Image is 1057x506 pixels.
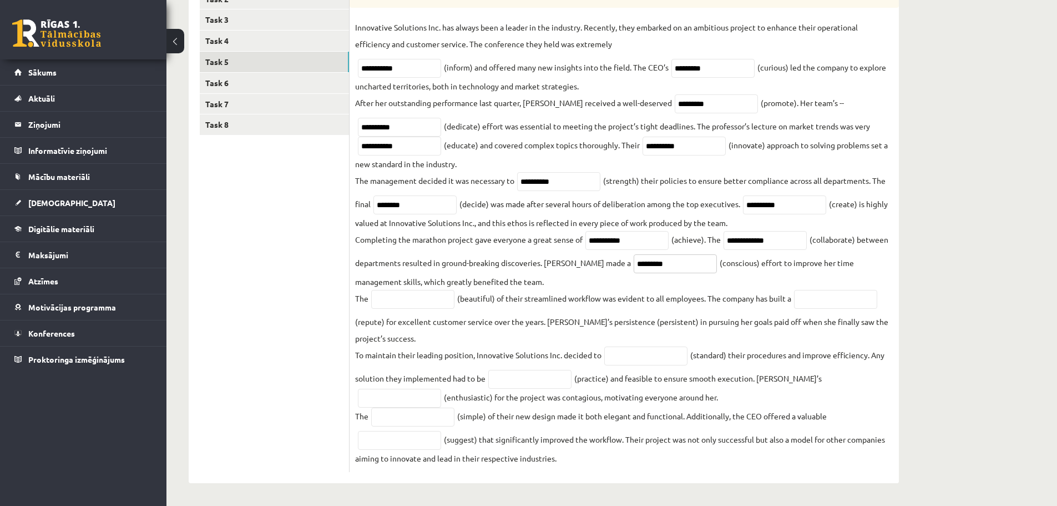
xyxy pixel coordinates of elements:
[28,242,153,268] legend: Maksājumi
[200,9,349,30] a: Task 3
[28,302,116,312] span: Motivācijas programma
[14,216,153,242] a: Digitālie materiāli
[14,164,153,189] a: Mācību materiāli
[355,408,368,424] p: The
[14,242,153,268] a: Maksājumi
[14,138,153,163] a: Informatīvie ziņojumi
[200,52,349,72] a: Task 5
[200,31,349,51] a: Task 4
[14,294,153,320] a: Motivācijas programma
[14,320,153,346] a: Konferences
[28,93,55,103] span: Aktuāli
[28,198,115,208] span: [DEMOGRAPHIC_DATA]
[14,59,153,85] a: Sākums
[28,172,90,182] span: Mācību materiāli
[14,190,153,216] a: [DEMOGRAPHIC_DATA]
[200,73,349,93] a: Task 6
[200,94,349,114] a: Task 7
[28,328,75,338] span: Konferences
[28,67,57,77] span: Sākums
[28,354,125,364] span: Proktoringa izmēģinājums
[355,19,893,52] p: Innovative Solutions Inc. has always been a leader in the industry. Recently, they embarked on an...
[200,114,349,135] a: Task 8
[28,276,58,286] span: Atzīmes
[28,224,94,234] span: Digitālie materiāli
[355,290,368,307] p: The
[14,347,153,372] a: Proktoringa izmēģinājums
[12,19,101,47] a: Rīgas 1. Tālmācības vidusskola
[355,231,583,248] p: Completing the marathon project gave everyone a great sense of
[355,347,601,363] p: To maintain their leading position, Innovative Solutions Inc. decided to
[355,94,672,111] p: After her outstanding performance last quarter, [PERSON_NAME] received a well-deserved
[355,19,893,467] fieldset: (inform) and offered many new insights into the field. The CEO’s (curious) led the company to exp...
[355,172,514,189] p: The management decided it was necessary to
[14,112,153,137] a: Ziņojumi
[28,138,153,163] legend: Informatīvie ziņojumi
[28,112,153,137] legend: Ziņojumi
[14,268,153,294] a: Atzīmes
[14,86,153,111] a: Aktuāli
